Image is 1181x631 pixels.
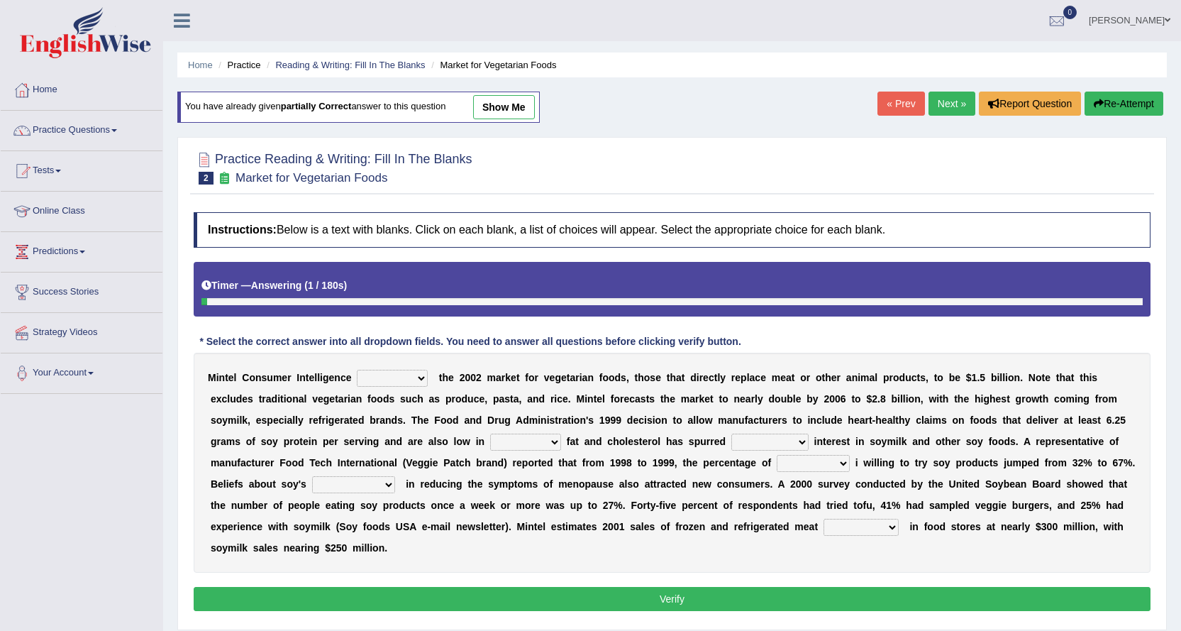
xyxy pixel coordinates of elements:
[188,60,213,70] a: Home
[535,372,538,383] b: r
[831,372,837,383] b: e
[697,372,699,383] b: i
[772,372,780,383] b: m
[615,372,621,383] b: d
[1036,372,1042,383] b: o
[699,393,704,405] b: k
[975,393,981,405] b: h
[877,92,924,116] a: « Prev
[928,92,975,116] a: Next »
[577,393,585,405] b: M
[493,393,499,405] b: p
[334,372,340,383] b: n
[991,372,997,383] b: b
[1,151,162,187] a: Tests
[977,372,980,383] b: .
[1020,372,1023,383] b: .
[344,393,348,405] b: r
[855,393,861,405] b: o
[323,372,329,383] b: g
[909,393,915,405] b: o
[710,393,714,405] b: t
[837,372,841,383] b: r
[439,372,443,383] b: t
[786,372,792,383] b: a
[667,372,670,383] b: t
[670,393,675,405] b: e
[926,372,928,383] b: ,
[958,393,964,405] b: h
[860,372,869,383] b: m
[510,393,514,405] b: t
[474,393,479,405] b: c
[889,372,893,383] b: r
[505,372,511,383] b: k
[575,372,579,383] b: r
[383,393,389,405] b: d
[829,393,835,405] b: 0
[717,372,720,383] b: l
[400,393,406,405] b: s
[731,372,735,383] b: r
[709,372,714,383] b: c
[501,372,505,383] b: r
[835,393,841,405] b: 0
[259,393,262,405] b: t
[681,393,689,405] b: m
[1063,6,1077,19] span: 0
[872,393,877,405] b: 2
[1,111,162,146] a: Practice Questions
[1,273,162,308] a: Success Stories
[262,393,265,405] b: r
[467,393,474,405] b: u
[177,92,540,123] div: You have already given answer to this question
[813,393,819,405] b: y
[955,372,960,383] b: e
[329,393,335,405] b: e
[792,372,795,383] b: t
[997,372,999,383] b: i
[646,393,650,405] b: t
[979,92,1081,116] button: Report Question
[208,372,216,383] b: M
[769,393,775,405] b: d
[629,393,635,405] b: c
[858,372,860,383] b: i
[539,393,545,405] b: d
[719,393,722,405] b: t
[751,393,755,405] b: r
[623,393,629,405] b: e
[644,372,650,383] b: o
[568,393,571,405] b: .
[367,393,371,405] b: f
[937,372,943,383] b: o
[350,393,356,405] b: a
[1,192,162,227] a: Online Class
[194,587,1150,611] button: Verify
[208,224,277,236] b: Instructions:
[434,393,440,405] b: s
[846,372,852,383] b: a
[496,372,501,383] b: a
[312,393,318,405] b: v
[906,393,909,405] b: i
[635,393,641,405] b: a
[282,372,287,383] b: e
[219,372,226,383] b: n
[747,372,750,383] b: l
[699,372,703,383] b: r
[900,393,903,405] b: l
[852,372,858,383] b: n
[584,393,587,405] b: i
[340,372,346,383] b: c
[323,393,330,405] b: g
[516,372,520,383] b: t
[775,393,781,405] b: o
[891,393,897,405] b: b
[755,393,758,405] b: l
[745,393,751,405] b: a
[899,372,906,383] b: d
[280,393,284,405] b: t
[928,393,936,405] b: w
[599,372,603,383] b: f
